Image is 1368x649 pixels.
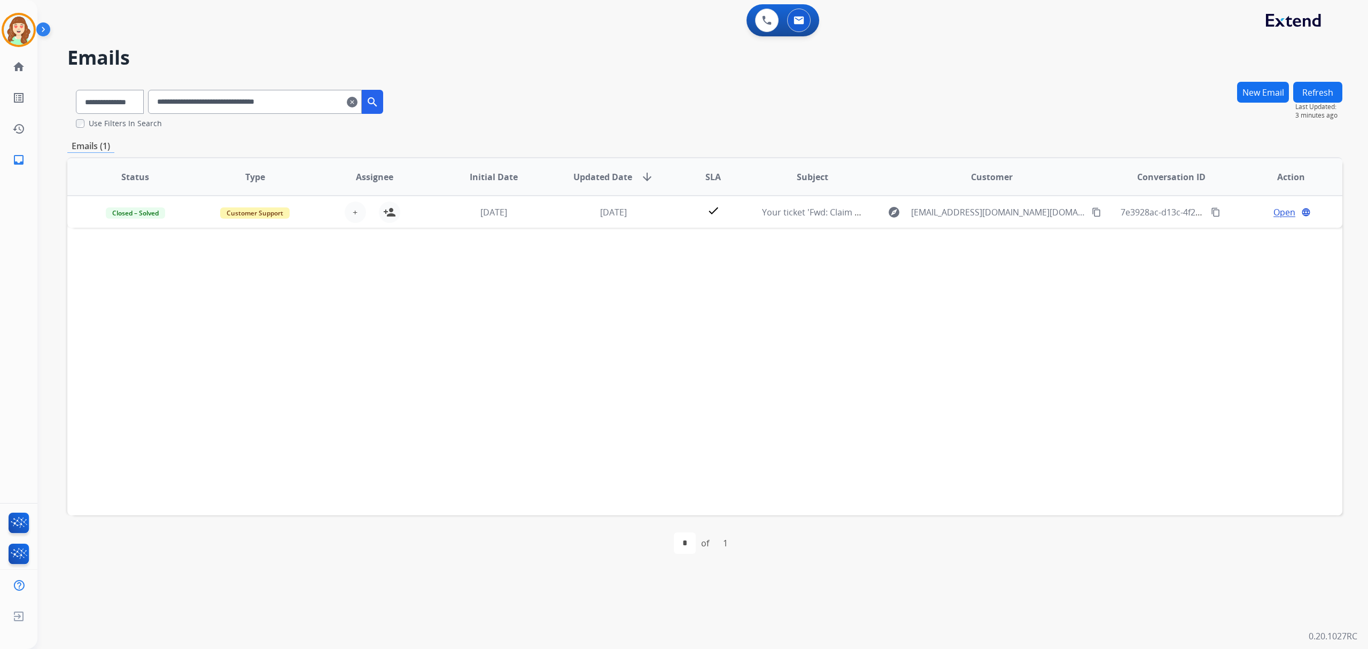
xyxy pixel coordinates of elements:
mat-icon: language [1301,207,1311,217]
span: Last Updated: [1295,103,1342,111]
span: Status [121,171,149,183]
mat-icon: home [12,60,25,73]
div: of [701,537,709,550]
img: avatar [4,15,34,45]
span: Customer Support [220,207,290,219]
span: Customer [971,171,1013,183]
mat-icon: inbox [12,153,25,166]
mat-icon: person_add [383,206,396,219]
span: + [353,206,357,219]
button: Refresh [1293,82,1342,103]
span: Assignee [356,171,393,183]
span: Closed – Solved [106,207,165,219]
button: + [345,202,366,223]
span: Open [1273,206,1295,219]
mat-icon: check [707,204,720,217]
mat-icon: history [12,122,25,135]
span: [EMAIL_ADDRESS][DOMAIN_NAME][DOMAIN_NAME] [911,206,1085,219]
mat-icon: content_copy [1092,207,1101,217]
th: Action [1223,158,1342,196]
mat-icon: list_alt [12,91,25,104]
mat-icon: arrow_downward [641,171,654,183]
span: SLA [705,171,721,183]
p: 0.20.1027RC [1309,630,1357,643]
span: [DATE] [600,206,627,218]
div: 1 [714,532,736,554]
mat-icon: clear [347,96,357,109]
span: Conversation ID [1137,171,1206,183]
span: [DATE] [480,206,507,218]
mat-icon: explore [888,206,900,219]
h2: Emails [67,47,1342,68]
span: Your ticket 'Fwd: Claim Status' has been closed [762,206,950,218]
span: Initial Date [470,171,518,183]
p: Emails (1) [67,140,114,153]
span: Updated Date [573,171,632,183]
span: Type [245,171,265,183]
mat-icon: search [366,96,379,109]
label: Use Filters In Search [89,118,162,129]
span: Subject [797,171,828,183]
mat-icon: content_copy [1211,207,1221,217]
button: New Email [1237,82,1289,103]
span: 7e3928ac-d13c-4f29-8312-95ca420f0a53 [1121,206,1280,218]
span: 3 minutes ago [1295,111,1342,120]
